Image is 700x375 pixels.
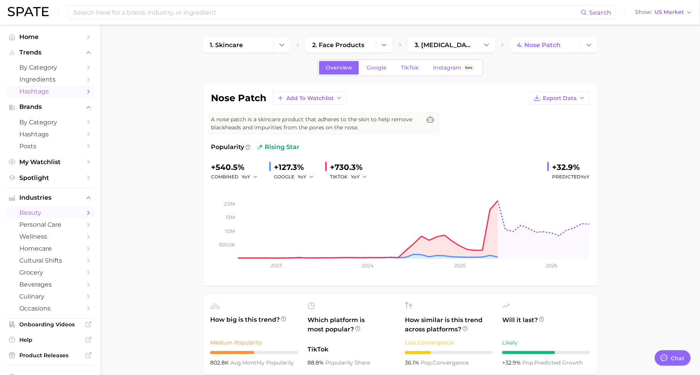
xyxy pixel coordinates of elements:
img: rising star [257,144,263,150]
button: YoY [297,172,314,182]
a: TikTok [394,61,425,75]
div: GOOGLE [274,172,319,182]
button: YoY [351,172,367,182]
span: Ingredients [19,76,81,83]
a: beverages [6,278,94,290]
a: Hashtags [6,128,94,140]
span: How big is this trend? [210,315,298,334]
abbr: popularity index [421,359,433,366]
button: Industries [6,192,94,204]
span: Overview [326,64,352,71]
button: ShowUS Market [633,7,694,17]
abbr: popularity index [522,359,534,366]
button: Trends [6,47,94,58]
span: 1. skincare [210,41,243,49]
div: Low Convergence [405,338,493,347]
button: Change Category [581,37,597,53]
span: A nose patch is a skincare product that adheres to the skin to help remove blackheads and impurit... [211,115,421,132]
span: convergence [421,359,469,366]
span: monthly popularity [230,359,294,366]
div: 5 / 10 [210,351,298,354]
input: Search here for a brand, industry, or ingredient [73,6,581,19]
tspan: 2025 [454,263,466,268]
a: homecare [6,243,94,255]
span: Industries [19,194,81,201]
tspan: 2024 [362,263,374,268]
span: Brands [19,104,81,110]
a: 3. [MEDICAL_DATA] products [408,37,478,53]
span: YoY [351,173,360,180]
span: Beta [465,64,472,71]
span: Home [19,33,81,41]
a: culinary [6,290,94,302]
span: Help [19,336,81,343]
div: +540.5% [211,161,263,173]
span: Instagram [433,64,461,71]
span: YoY [297,173,306,180]
span: Popularity [211,143,244,152]
span: culinary [19,293,81,300]
span: Search [589,9,611,16]
span: 88.8% [308,359,325,366]
button: Brands [6,101,94,113]
span: How similar is this trend across platforms? [405,316,493,334]
span: Show [635,10,652,14]
a: Posts [6,140,94,152]
span: Export Data [543,95,577,102]
div: 6 / 10 [502,351,590,354]
span: 802.8k [210,359,230,366]
a: 2. face products [306,37,376,53]
a: 1. skincare [203,37,274,53]
a: by Category [6,61,94,73]
div: +730.3% [330,161,372,173]
span: YoY [241,173,250,180]
span: wellness [19,233,81,240]
span: Product Releases [19,352,81,359]
button: Change Category [274,37,290,53]
span: Predicted [552,172,590,182]
a: grocery [6,266,94,278]
span: by Category [19,64,81,71]
tspan: 2023 [271,263,282,268]
img: SPATE [8,7,49,16]
span: Spotlight [19,174,81,182]
a: by Category [6,116,94,128]
span: My Watchlist [19,158,81,166]
span: Hashtags [19,131,81,138]
span: Trends [19,49,81,56]
div: Medium Popularity [210,338,298,347]
span: personal care [19,221,81,228]
span: grocery [19,269,81,276]
span: 3. [MEDICAL_DATA] products [415,41,472,49]
div: combined [211,172,263,182]
span: US Market [654,10,684,14]
tspan: 2026 [546,263,557,268]
a: Overview [319,61,359,75]
a: cultural shifts [6,255,94,266]
button: Add to Watchlist [273,92,347,105]
a: Spotlight [6,172,94,184]
button: Export Data [529,92,590,105]
span: Which platform is most popular? [308,316,396,341]
a: Home [6,31,94,43]
a: My Watchlist [6,156,94,168]
span: occasions [19,305,81,312]
span: homecare [19,245,81,252]
a: Google [360,61,393,75]
span: rising star [257,143,299,152]
span: YoY [581,174,590,180]
a: Help [6,334,94,346]
span: by Category [19,119,81,126]
a: beauty [6,207,94,219]
h1: nose patch [211,93,267,103]
span: cultural shifts [19,257,81,264]
button: Change Category [478,37,495,53]
span: 4. nose patch [517,41,561,49]
span: beauty [19,209,81,216]
span: Will it last? [502,316,590,334]
a: Product Releases [6,350,94,361]
a: personal care [6,219,94,231]
a: InstagramBeta [426,61,481,75]
a: occasions [6,302,94,314]
span: Hashtags [19,88,81,95]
